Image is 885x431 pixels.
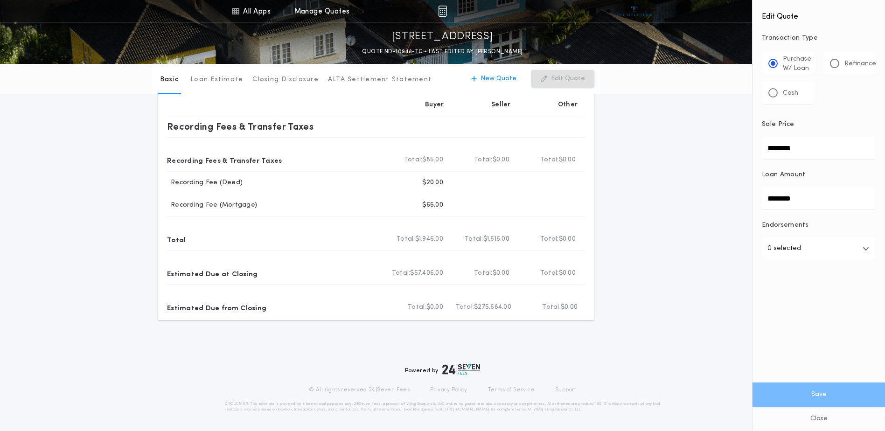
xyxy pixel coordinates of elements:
p: 0 selected [767,243,801,254]
p: Endorsements [762,221,876,230]
a: Support [555,386,576,394]
p: Total [167,232,186,247]
p: New Quote [481,74,516,83]
p: Estimated Due from Closing [167,300,266,315]
span: $0.00 [559,269,576,278]
a: Terms of Service [488,386,535,394]
b: Total: [540,235,559,244]
h4: Edit Quote [762,6,876,22]
p: Seller [491,100,511,110]
button: Save [753,382,885,407]
p: Edit Quote [551,74,585,83]
p: ALTA Settlement Statement [328,75,432,84]
span: $275,684.00 [474,303,511,312]
b: Total: [474,155,493,165]
b: Total: [540,269,559,278]
button: Close [753,407,885,431]
a: [URL][DOMAIN_NAME] [443,408,489,411]
b: Total: [474,269,493,278]
b: Total: [540,155,559,165]
div: Powered by [405,364,481,375]
span: $57,406.00 [410,269,443,278]
p: © All rights reserved. 24|Seven Fees [309,386,410,394]
p: Closing Disclosure [252,75,319,84]
p: [STREET_ADDRESS] [392,29,494,44]
button: Edit Quote [531,70,594,88]
b: Total: [456,303,474,312]
input: Loan Amount [762,187,876,209]
span: $0.00 [559,235,576,244]
p: Purchase W/ Loan [783,55,811,73]
b: Total: [465,235,483,244]
b: Total: [542,303,561,312]
a: Privacy Policy [430,386,467,394]
p: Recording Fees & Transfer Taxes [167,119,314,134]
p: $20.00 [422,178,443,188]
p: Cash [783,89,798,98]
button: 0 selected [762,237,876,260]
p: Sale Price [762,120,794,129]
span: $0.00 [426,303,443,312]
span: $0.00 [493,269,509,278]
input: Sale Price [762,137,876,159]
span: $1,616.00 [483,235,509,244]
p: $65.00 [422,201,443,210]
span: $0.00 [561,303,578,312]
b: Total: [408,303,426,312]
span: $0.00 [559,155,576,165]
img: img [438,6,447,17]
img: vs-icon [617,7,652,16]
p: Refinance [844,59,876,69]
img: logo [442,364,481,375]
p: Estimated Due at Closing [167,266,258,281]
span: $0.00 [493,155,509,165]
p: Transaction Type [762,34,876,43]
p: Recording Fee (Mortgage) [167,201,257,210]
p: Buyer [425,100,444,110]
span: $1,946.00 [415,235,443,244]
p: Loan Amount [762,170,806,180]
p: Recording Fees & Transfer Taxes [167,153,282,167]
p: DISCLAIMER: This estimate is provided for informational purposes only. 24|Seven Fees, a product o... [224,401,661,412]
p: Other [558,100,578,110]
span: $85.00 [422,155,443,165]
b: Total: [397,235,415,244]
b: Total: [392,269,411,278]
p: Recording Fee (Deed) [167,178,243,188]
p: Basic [160,75,179,84]
button: New Quote [462,70,526,88]
b: Total: [404,155,423,165]
p: Loan Estimate [190,75,243,84]
p: QUOTE ND-10948-TC - LAST EDITED BY [PERSON_NAME] [362,47,523,56]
